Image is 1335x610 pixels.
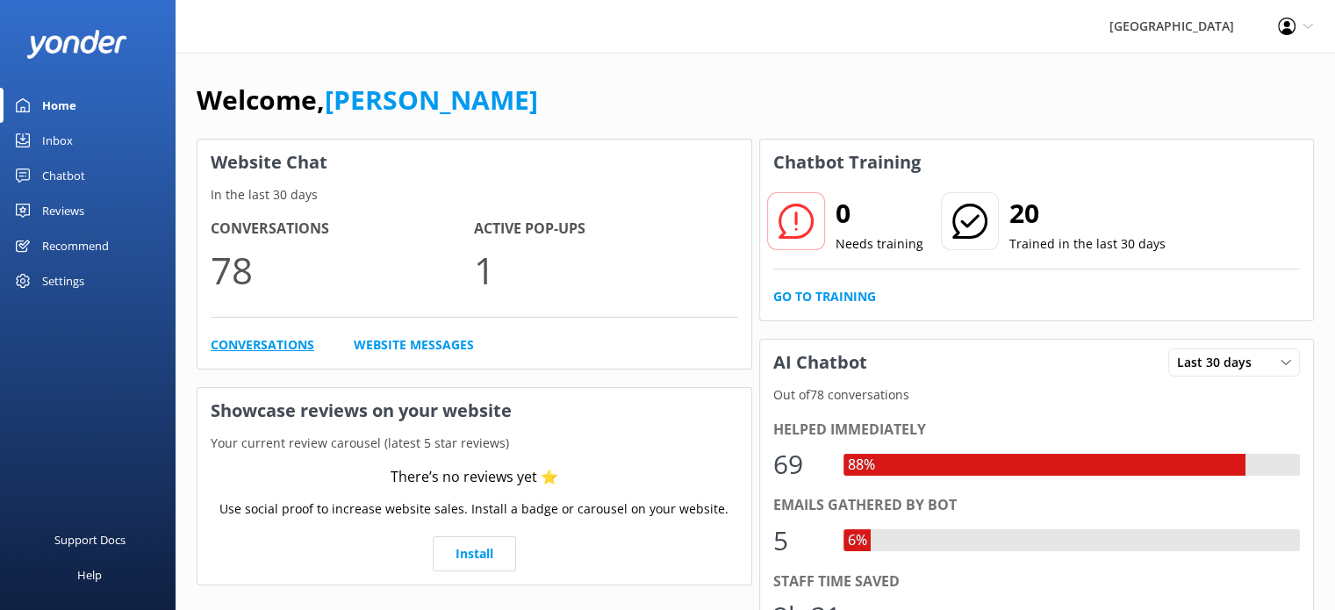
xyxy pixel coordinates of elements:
p: Your current review carousel (latest 5 star reviews) [197,434,751,453]
img: yonder-white-logo.png [26,30,127,59]
div: There’s no reviews yet ⭐ [391,466,558,489]
div: Support Docs [54,522,126,557]
div: Home [42,88,76,123]
h4: Active Pop-ups [474,218,737,240]
div: Chatbot [42,158,85,193]
div: 6% [843,529,872,552]
p: 78 [211,240,474,299]
h3: AI Chatbot [760,340,880,385]
h3: Chatbot Training [760,140,934,185]
a: [PERSON_NAME] [325,82,538,118]
div: Helped immediately [773,419,1301,441]
div: Settings [42,263,84,298]
p: In the last 30 days [197,185,751,205]
a: Go to Training [773,287,876,306]
a: Conversations [211,335,314,355]
div: Inbox [42,123,73,158]
p: Trained in the last 30 days [1009,234,1166,254]
p: Out of 78 conversations [760,385,1314,405]
h3: Showcase reviews on your website [197,388,751,434]
p: Use social proof to increase website sales. Install a badge or carousel on your website. [219,499,729,519]
div: Help [77,557,102,592]
div: 88% [843,454,879,477]
h2: 20 [1009,192,1166,234]
div: Reviews [42,193,84,228]
h1: Welcome, [197,79,538,121]
a: Install [433,536,516,571]
p: Needs training [836,234,923,254]
h2: 0 [836,192,923,234]
span: Last 30 days [1177,353,1262,372]
h3: Website Chat [197,140,751,185]
div: 5 [773,520,826,562]
p: 1 [474,240,737,299]
div: Staff time saved [773,571,1301,593]
div: Recommend [42,228,109,263]
div: Emails gathered by bot [773,494,1301,517]
a: Website Messages [354,335,474,355]
h4: Conversations [211,218,474,240]
div: 69 [773,443,826,485]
